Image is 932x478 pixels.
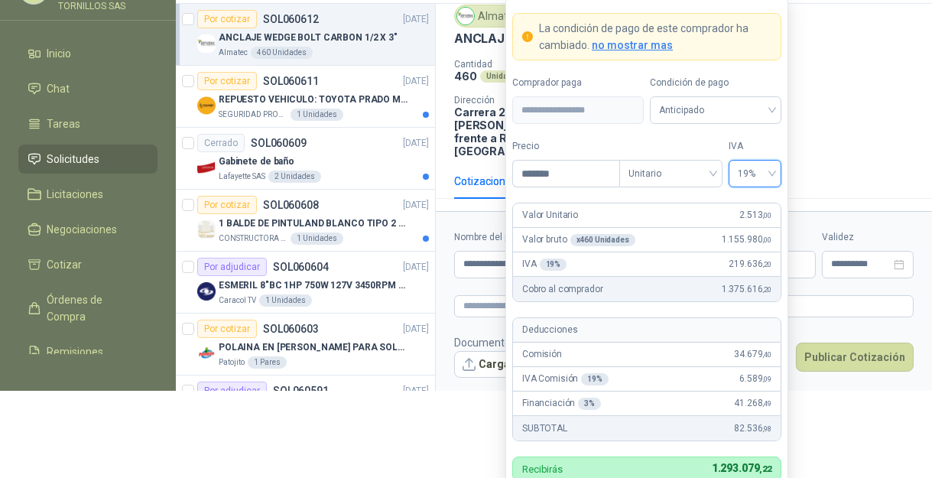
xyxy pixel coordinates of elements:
p: CONSTRUCTORA GRUPO FIP [219,232,287,245]
div: 19 % [540,259,567,271]
span: 2.513 [739,208,771,223]
div: Por adjudicar [197,382,267,400]
span: Remisiones [47,343,104,360]
a: Órdenes de Compra [18,285,157,331]
div: Por cotizar [197,196,257,214]
a: Negociaciones [18,215,157,244]
span: Tareas [47,115,81,132]
p: [DATE] [403,12,429,27]
a: Por adjudicarSOL060591[DATE] [176,376,435,437]
p: Lafayette SAS [219,171,265,183]
span: ,00 [763,236,772,244]
div: 1 Pares [248,356,287,369]
span: 219.636 [729,257,771,272]
img: Company Logo [197,220,216,239]
span: 1.375.616 [722,282,771,297]
img: Company Logo [197,34,216,53]
div: 19 % [581,373,609,385]
p: 460 [454,70,477,83]
span: 41.268 [734,396,771,411]
img: Company Logo [457,8,474,24]
div: Cotizaciones [454,173,517,190]
p: Deducciones [522,323,577,337]
span: ,98 [763,424,772,433]
div: x 460 Unidades [570,234,635,246]
p: ANCLAJE WEDGE BOLT CARBON 1/2 X 3" [219,31,398,45]
p: SOL060608 [263,200,319,210]
div: 2 Unidades [268,171,321,183]
span: Unitario [628,162,713,185]
a: Por cotizarSOL060612[DATE] Company LogoANCLAJE WEDGE BOLT CARBON 1/2 X 3"Almatec460 Unidades [176,4,435,66]
div: Por adjudicar [197,258,267,276]
a: Licitaciones [18,180,157,209]
img: Company Logo [197,344,216,363]
p: [DATE] [403,74,429,89]
p: [DATE] [403,322,429,337]
label: IVA [729,139,781,154]
p: SOL060604 [273,262,329,272]
p: La condición de pago de este comprador ha cambiado. [539,20,771,54]
p: Cantidad [454,59,615,70]
div: Por cotizar [197,320,257,338]
span: exclamation-circle [522,31,533,42]
a: Por cotizarSOL060611[DATE] Company LogoREPUESTO VEHICULO: TOYOTA PRADO MODELO 2013, CILINDRAJE 29... [176,66,435,128]
a: CerradoSOL060609[DATE] Company LogoGabinete de bañoLafayette SAS2 Unidades [176,128,435,190]
img: Company Logo [197,158,216,177]
p: SOL060591 [273,385,329,396]
p: ESMERIL 8"BC 1HP 750W 127V 3450RPM URREA [219,278,409,293]
div: 1 Unidades [291,109,343,121]
div: Almatec [454,5,526,28]
div: 3 % [578,398,601,410]
span: Anticipado [659,99,772,122]
p: Comisión [522,347,562,362]
div: Por cotizar [197,10,257,28]
p: SUBTOTAL [522,421,567,436]
p: SOL060609 [251,138,307,148]
label: Validez [822,230,914,245]
button: Publicar Cotización [796,343,914,372]
span: Chat [47,80,70,97]
label: Nombre del producto [454,230,602,245]
a: Inicio [18,39,157,68]
p: Documentos de Referencia [454,334,586,351]
div: 460 Unidades [251,47,313,59]
span: ,49 [763,399,772,408]
a: Por cotizarSOL060603[DATE] Company LogoPOLAINA EN [PERSON_NAME] PARA SOLDADOR / ADJUNTAR FICHA TE... [176,314,435,376]
p: POLAINA EN [PERSON_NAME] PARA SOLDADOR / ADJUNTAR FICHA TECNICA [219,340,409,355]
div: 1 Unidades [291,232,343,245]
p: [DATE] [403,136,429,151]
label: Condición de pago [650,76,781,90]
p: SOL060603 [263,324,319,334]
p: Valor Unitario [522,208,578,223]
p: Cobro al comprador [522,282,602,297]
span: no mostrar mas [592,39,673,51]
span: Órdenes de Compra [47,291,143,325]
a: Cotizar [18,250,157,279]
a: Solicitudes [18,145,157,174]
span: Licitaciones [47,186,104,203]
p: Dirección [454,95,583,106]
button: Cargar archivo [454,351,564,379]
p: 1 BALDE DE PINTULAND BLANCO TIPO 2 DE 2.5 GLS [219,216,409,231]
p: [DATE] [403,260,429,275]
p: Gabinete de baño [219,154,294,169]
a: Chat [18,74,157,103]
a: Remisiones [18,337,157,366]
p: Recibirás [522,464,563,474]
span: ,20 [763,285,772,294]
span: 34.679 [734,347,771,362]
div: Cerrado [197,134,245,152]
p: IVA [522,257,567,272]
span: 1.155.980 [722,232,771,247]
p: Valor bruto [522,232,635,247]
p: SOL060611 [263,76,319,86]
p: Financiación [522,396,601,411]
p: SEGURIDAD PROVISER LTDA [219,109,287,121]
span: ,00 [763,211,772,219]
img: Company Logo [197,282,216,301]
a: Por adjudicarSOL060604[DATE] Company LogoESMERIL 8"BC 1HP 750W 127V 3450RPM URREACaracol TV1 Unid... [176,252,435,314]
a: Por cotizarSOL060608[DATE] Company Logo1 BALDE DE PINTULAND BLANCO TIPO 2 DE 2.5 GLSCONSTRUCTORA ... [176,190,435,252]
span: 19% [738,162,772,185]
p: Almatec [219,47,248,59]
span: Solicitudes [47,151,100,167]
